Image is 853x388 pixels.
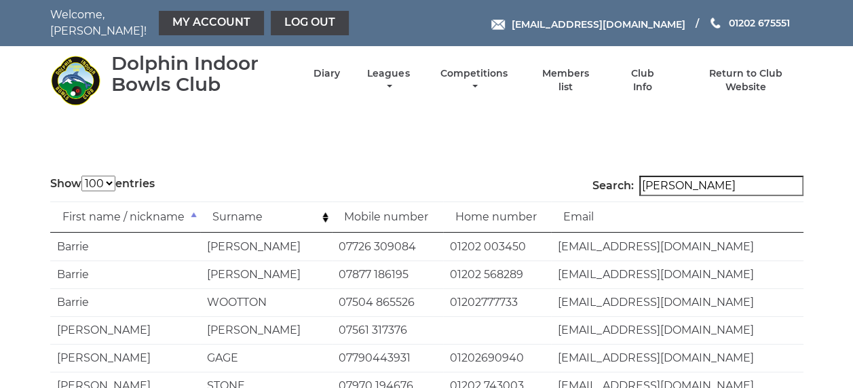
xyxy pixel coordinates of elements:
label: Show entries [50,176,155,192]
td: Barrie [50,233,200,260]
nav: Welcome, [PERSON_NAME]! [50,7,352,39]
td: [EMAIL_ADDRESS][DOMAIN_NAME] [551,260,803,288]
td: Barrie [50,288,200,316]
a: My Account [159,11,264,35]
td: [PERSON_NAME] [200,233,332,260]
a: Phone us 01202 675551 [708,16,789,31]
span: [EMAIL_ADDRESS][DOMAIN_NAME] [511,18,685,31]
td: WOOTTON [200,288,332,316]
td: [EMAIL_ADDRESS][DOMAIN_NAME] [551,316,803,344]
div: Dolphin Indoor Bowls Club [111,53,290,95]
td: Home number [443,201,551,233]
td: 01202777733 [443,288,551,316]
td: [PERSON_NAME] [50,316,200,344]
td: Surname: activate to sort column ascending [200,201,332,233]
td: [EMAIL_ADDRESS][DOMAIN_NAME] [551,288,803,316]
td: GAGE [200,344,332,372]
td: 07726 309084 [332,233,443,260]
td: [PERSON_NAME] [200,260,332,288]
td: 07504 865526 [332,288,443,316]
a: Members list [534,67,596,94]
td: Email [551,201,803,233]
td: 07790443931 [332,344,443,372]
td: Barrie [50,260,200,288]
td: [PERSON_NAME] [50,344,200,372]
td: [PERSON_NAME] [200,316,332,344]
a: Log out [271,11,349,35]
td: First name / nickname: activate to sort column descending [50,201,200,233]
img: Dolphin Indoor Bowls Club [50,55,101,106]
input: Search: [639,176,803,196]
td: Mobile number [332,201,443,233]
td: 07561 317376 [332,316,443,344]
td: 01202 003450 [443,233,551,260]
td: 07877 186195 [332,260,443,288]
a: Email [EMAIL_ADDRESS][DOMAIN_NAME] [491,17,685,32]
td: 01202 568289 [443,260,551,288]
img: Phone us [710,18,720,28]
span: 01202 675551 [728,17,789,29]
a: Diary [314,67,340,80]
a: Leagues [364,67,413,94]
a: Return to Club Website [688,67,803,94]
td: [EMAIL_ADDRESS][DOMAIN_NAME] [551,344,803,372]
img: Email [491,20,505,30]
a: Club Info [621,67,665,94]
label: Search: [592,176,803,196]
a: Competitions [437,67,511,94]
td: [EMAIL_ADDRESS][DOMAIN_NAME] [551,233,803,260]
select: Showentries [81,176,115,191]
td: 01202690940 [443,344,551,372]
